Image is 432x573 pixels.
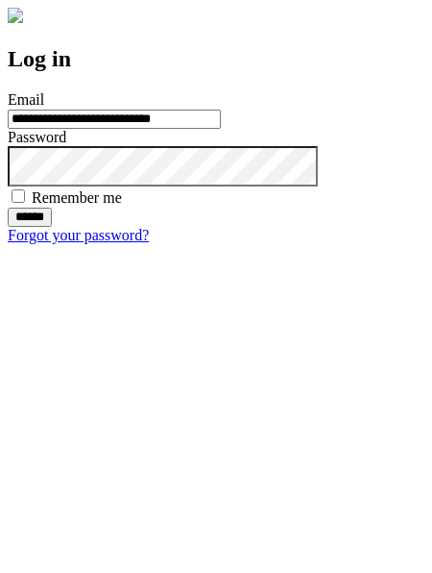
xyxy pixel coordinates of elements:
[8,227,149,243] a: Forgot your password?
[32,189,122,206] label: Remember me
[8,46,424,72] h2: Log in
[8,129,66,145] label: Password
[8,91,44,108] label: Email
[8,8,23,23] img: logo-4e3dc11c47720685a147b03b5a06dd966a58ff35d612b21f08c02c0306f2b779.png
